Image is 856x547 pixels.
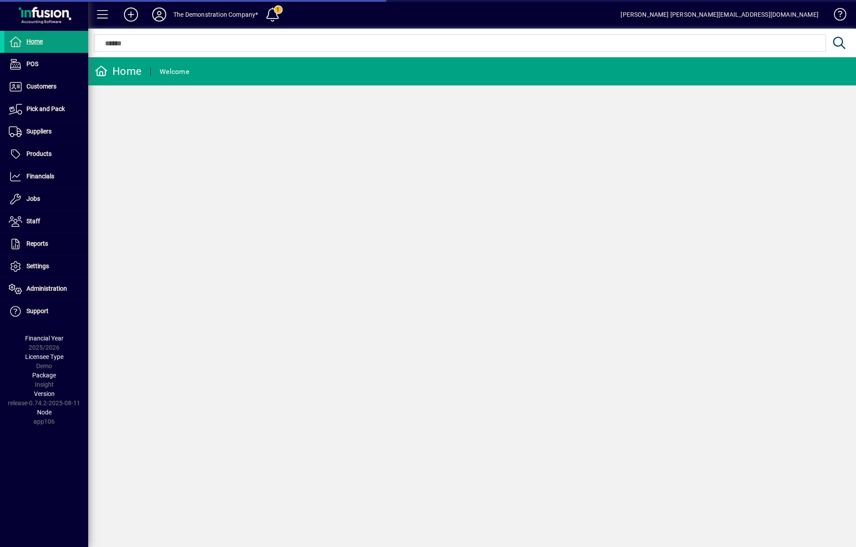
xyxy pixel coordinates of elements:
[26,60,38,67] span: POS
[621,7,819,22] div: [PERSON_NAME] [PERSON_NAME][EMAIL_ADDRESS][DOMAIN_NAME]
[4,76,88,98] a: Customers
[26,218,40,225] span: Staff
[4,278,88,300] a: Administration
[145,7,173,22] button: Profile
[26,38,43,45] span: Home
[32,372,56,379] span: Package
[26,307,49,314] span: Support
[26,262,49,270] span: Settings
[4,255,88,277] a: Settings
[26,240,48,247] span: Reports
[26,195,40,202] span: Jobs
[26,173,54,180] span: Financials
[173,7,258,22] div: The Demonstration Company*
[26,285,67,292] span: Administration
[827,2,845,30] a: Knowledge Base
[95,64,142,78] div: Home
[26,128,52,135] span: Suppliers
[4,98,88,120] a: Pick and Pack
[4,211,88,233] a: Staff
[25,335,64,342] span: Financial Year
[4,53,88,75] a: POS
[34,390,55,397] span: Version
[26,105,65,112] span: Pick and Pack
[4,233,88,255] a: Reports
[25,353,64,360] span: Licensee Type
[4,166,88,188] a: Financials
[4,143,88,165] a: Products
[4,188,88,210] a: Jobs
[160,65,189,79] div: Welcome
[37,409,52,416] span: Node
[26,150,52,157] span: Products
[117,7,145,22] button: Add
[4,300,88,322] a: Support
[26,83,56,90] span: Customers
[4,121,88,143] a: Suppliers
